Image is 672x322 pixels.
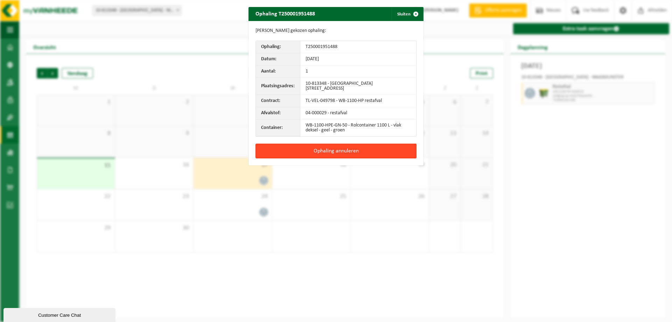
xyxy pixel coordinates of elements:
td: 10-813348 - [GEOGRAPHIC_DATA][STREET_ADDRESS] [300,78,416,95]
th: Ophaling: [256,41,300,53]
th: Afvalstof: [256,107,300,119]
th: Plaatsingsadres: [256,78,300,95]
td: T250001951488 [300,41,416,53]
button: Ophaling annuleren [255,144,416,158]
th: Contract: [256,95,300,107]
td: [DATE] [300,53,416,66]
h2: Ophaling T250001951488 [248,7,322,20]
td: TL-VEL-049798 - WB-1100-HP restafval [300,95,416,107]
td: 1 [300,66,416,78]
button: Sluiten [392,7,423,21]
td: WB-1100-HPE-GN-50 - Rolcontainer 1100 L - vlak deksel - geel - groen [300,119,416,136]
th: Datum: [256,53,300,66]
p: [PERSON_NAME] gekozen ophaling: [255,28,416,34]
iframe: chat widget [3,307,117,322]
th: Container: [256,119,300,136]
th: Aantal: [256,66,300,78]
td: 04-000029 - restafval [300,107,416,119]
